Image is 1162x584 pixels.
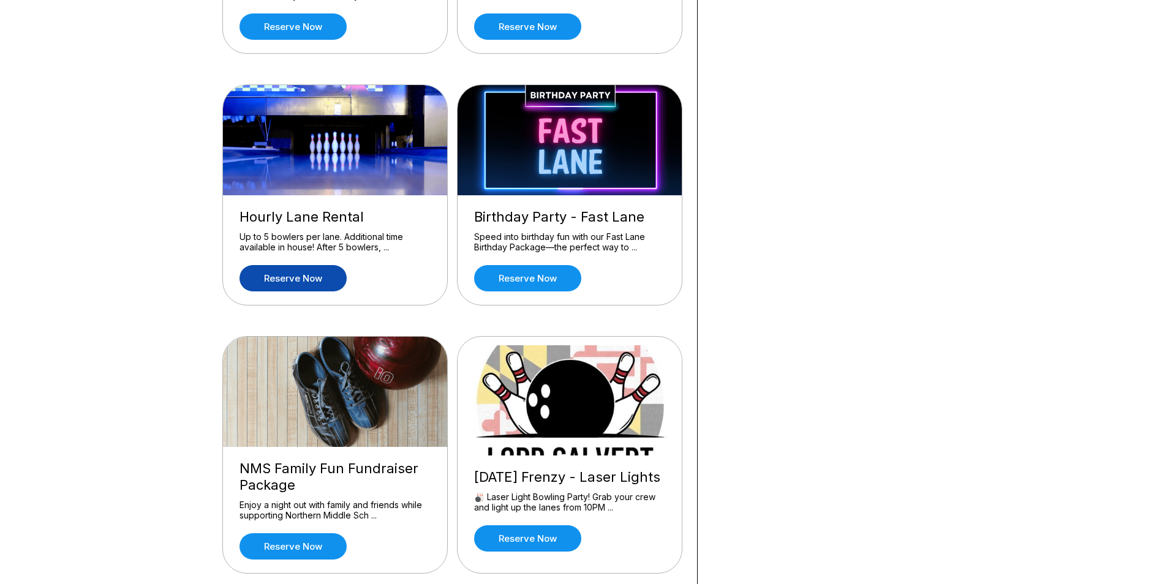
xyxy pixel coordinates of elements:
a: Reserve now [474,265,581,291]
a: Reserve now [474,13,581,40]
img: Hourly Lane Rental [223,85,448,195]
a: Reserve now [240,13,347,40]
div: Up to 5 bowlers per lane. Additional time available in house! After 5 bowlers, ... [240,231,431,253]
div: Hourly Lane Rental [240,209,431,225]
div: [DATE] Frenzy - Laser Lights [474,469,665,485]
div: 🎳 Laser Light Bowling Party! Grab your crew and light up the lanes from 10PM ... [474,492,665,513]
div: Enjoy a night out with family and friends while supporting Northern Middle Sch ... [240,500,431,521]
img: Birthday Party - Fast Lane [458,85,683,195]
div: NMS Family Fun Fundraiser Package [240,460,431,493]
a: Reserve now [240,533,347,560]
div: Birthday Party - Fast Lane [474,209,665,225]
div: Speed into birthday fun with our Fast Lane Birthday Package—the perfect way to ... [474,231,665,253]
img: NMS Family Fun Fundraiser Package [223,337,448,447]
a: Reserve now [474,525,581,552]
a: Reserve now [240,265,347,291]
img: Friday Frenzy - Laser Lights [458,345,683,455]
